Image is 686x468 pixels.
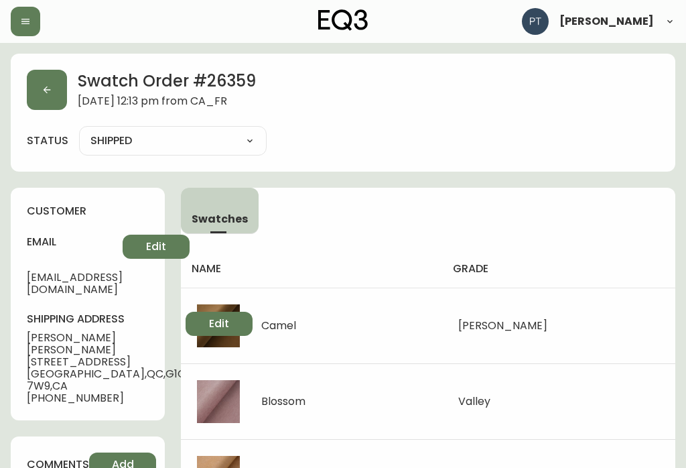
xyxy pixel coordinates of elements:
span: Swatches [192,212,248,226]
h4: name [192,261,431,276]
img: 0cd24388-7e0e-4d02-b92a-2db6ed68111b.jpg-thumb.jpg [197,380,240,423]
h4: grade [453,261,665,276]
span: Edit [146,239,166,254]
span: [EMAIL_ADDRESS][DOMAIN_NAME] [27,272,123,296]
label: status [27,133,68,148]
span: [PERSON_NAME] [PERSON_NAME] [27,332,186,356]
span: [PERSON_NAME] [559,16,654,27]
img: 2bacbbbb-3a2a-4787-bfe4-fa0625794984.jpg-thumb.jpg [197,304,240,347]
span: [STREET_ADDRESS] [27,356,186,368]
img: 986dcd8e1aab7847125929f325458823 [522,8,549,35]
button: Edit [186,312,253,336]
div: Blossom [261,396,305,408]
span: [PERSON_NAME] [458,318,547,333]
h2: Swatch Order # 26359 [78,70,256,95]
img: logo [318,9,368,31]
h4: shipping address [27,312,186,327]
span: [GEOGRAPHIC_DATA] , QC , G1C 7W9 , CA [27,368,186,392]
div: Camel [261,320,296,332]
span: Valley [458,394,490,409]
button: Edit [123,235,190,259]
span: Edit [209,316,229,331]
h4: customer [27,204,149,219]
span: [PHONE_NUMBER] [27,392,186,404]
h4: email [27,235,123,249]
span: [DATE] 12:13 pm from CA_FR [78,95,256,110]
